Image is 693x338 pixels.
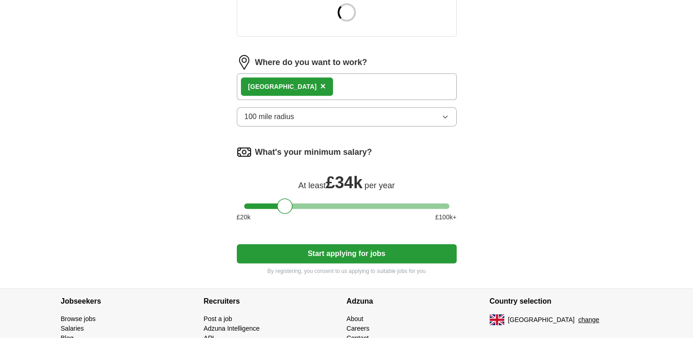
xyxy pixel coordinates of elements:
span: £ 34k [326,173,362,192]
p: By registering, you consent to us applying to suitable jobs for you [237,267,457,275]
a: Adzuna Intelligence [204,325,260,332]
span: At least [298,181,326,190]
img: location.png [237,55,251,70]
span: [GEOGRAPHIC_DATA] [508,315,575,325]
div: [GEOGRAPHIC_DATA] [248,82,317,92]
label: What's your minimum salary? [255,146,372,158]
button: 100 mile radius [237,107,457,126]
img: UK flag [490,314,504,325]
img: salary.png [237,145,251,159]
span: £ 20 k [237,213,251,222]
label: Where do you want to work? [255,56,367,69]
a: Browse jobs [61,315,96,322]
button: × [320,80,326,93]
a: Salaries [61,325,84,332]
span: per year [365,181,395,190]
span: × [320,81,326,91]
span: 100 mile radius [245,111,295,122]
a: Careers [347,325,370,332]
a: Post a job [204,315,232,322]
a: About [347,315,364,322]
h4: Country selection [490,289,633,314]
span: £ 100 k+ [435,213,456,222]
button: Start applying for jobs [237,244,457,263]
button: change [578,315,599,325]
